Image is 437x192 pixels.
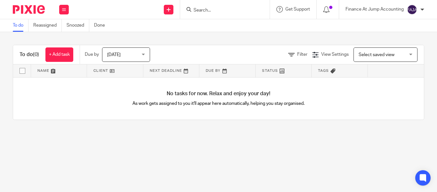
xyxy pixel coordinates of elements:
[13,19,28,32] a: To do
[318,69,329,72] span: Tags
[193,8,250,13] input: Search
[33,19,62,32] a: Reassigned
[285,7,310,12] span: Get Support
[94,19,110,32] a: Done
[321,52,349,57] span: View Settings
[107,53,121,57] span: [DATE]
[45,47,73,62] a: + Add task
[20,51,39,58] h1: To do
[407,4,417,15] img: svg%3E
[67,19,89,32] a: Snoozed
[33,52,39,57] span: (0)
[359,53,394,57] span: Select saved view
[297,52,307,57] span: Filter
[116,100,321,107] p: As work gets assigned to you it'll appear here automatically, helping you stay organised.
[13,5,45,14] img: Pixie
[13,90,424,97] h4: No tasks for now. Relax and enjoy your day!
[346,6,404,13] p: Finance At Jump Accounting
[85,51,99,58] p: Due by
